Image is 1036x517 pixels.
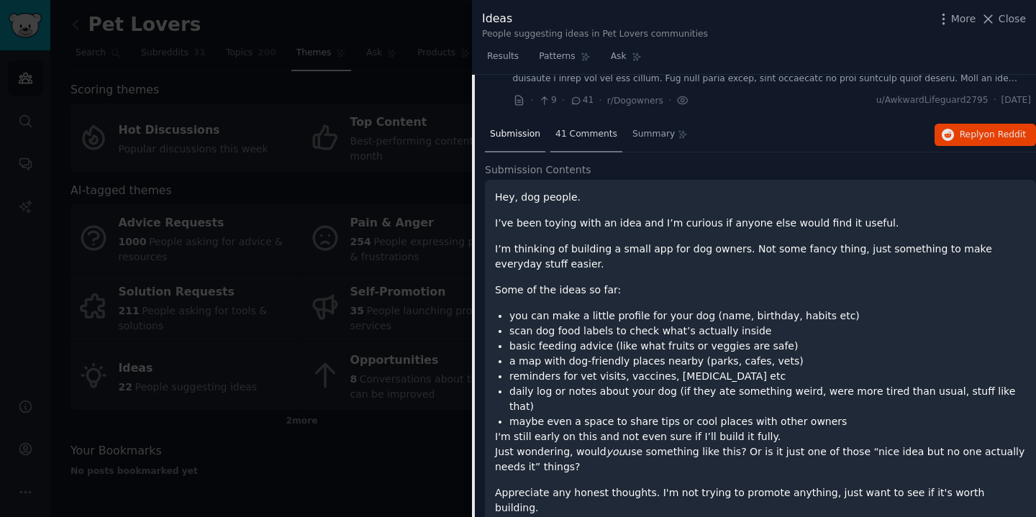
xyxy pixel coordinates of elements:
[607,96,663,106] span: r/Dogowners
[599,93,601,108] span: ·
[999,12,1026,27] span: Close
[485,163,591,178] span: Submission Contents
[482,45,524,75] a: Results
[611,50,627,63] span: Ask
[1001,94,1031,107] span: [DATE]
[487,50,519,63] span: Results
[960,129,1026,142] span: Reply
[668,93,671,108] span: ·
[555,128,617,141] span: 41 Comments
[539,50,575,63] span: Patterns
[509,308,1026,324] li: you can make a little profile for your dog (name, birthday, habits etc)
[994,94,996,107] span: ·
[495,485,1026,516] p: Appreciate any honest thoughts. I'm not trying to promote anything, just want to see if it's wort...
[482,28,708,41] div: People suggesting ideas in Pet Lovers communities
[951,12,976,27] span: More
[509,384,1026,414] li: daily log or notes about your dog (if they ate something weird, were more tired than usual, stuff...
[632,128,675,141] span: Summary
[570,94,594,107] span: 41
[606,446,625,457] em: you
[984,129,1026,139] span: on Reddit
[490,128,540,141] span: Submission
[530,93,533,108] span: ·
[495,242,1026,272] p: I’m thinking of building a small app for dog owners. Not some fancy thing, just something to make...
[981,12,1026,27] button: Close
[509,324,1026,339] li: scan dog food labels to check what’s actually inside
[495,216,1026,231] p: I’ve been toying with an idea and I’m curious if anyone else would find it useful.
[482,10,708,28] div: Ideas
[495,190,1026,205] p: Hey, dog people.
[509,414,1026,429] li: maybe even a space to share tips or cool places with other owners
[495,429,1026,475] p: I'm still early on this and not even sure if I’ll build it fully. Just wondering, would use somet...
[876,94,989,107] span: u/AwkwardLifeguard2795
[606,45,647,75] a: Ask
[935,124,1036,147] button: Replyon Reddit
[509,339,1026,354] li: basic feeding advice (like what fruits or veggies are safe)
[562,93,565,108] span: ·
[509,354,1026,369] li: a map with dog-friendly places nearby (parks, cafes, vets)
[495,283,1026,298] p: Some of the ideas so far:
[538,94,556,107] span: 9
[509,369,1026,384] li: reminders for vet visits, vaccines, [MEDICAL_DATA] etc
[534,45,595,75] a: Patterns
[936,12,976,27] button: More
